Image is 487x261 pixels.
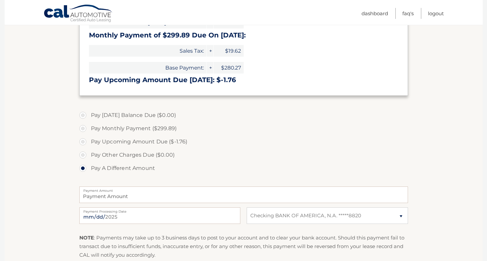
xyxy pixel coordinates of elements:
label: Payment Amount [79,186,408,192]
a: Logout [428,8,444,19]
label: Pay [DATE] Balance Due ($0.00) [79,109,408,122]
label: Payment Processing Date [79,207,240,213]
label: Pay Other Charges Due ($0.00) [79,148,408,162]
span: $280.27 [214,62,244,74]
h3: Monthly Payment of $299.89 Due On [DATE]: [89,31,398,39]
label: Pay A Different Amount [79,162,408,175]
input: Payment Amount [79,186,408,203]
label: Pay Monthly Payment ($299.89) [79,122,408,135]
input: Payment Date [79,207,240,224]
span: Sales Tax: [89,45,206,57]
a: Dashboard [362,8,388,19]
span: Base Payment: [89,62,206,74]
a: FAQ's [402,8,414,19]
span: + [207,45,213,57]
span: $19.62 [214,45,244,57]
h3: Pay Upcoming Amount Due [DATE]: $-1.76 [89,76,398,84]
span: + [207,62,213,74]
p: : Payments may take up to 3 business days to post to your account and to clear your bank account.... [79,234,408,260]
strong: NOTE [79,235,94,241]
label: Pay Upcoming Amount Due ($-1.76) [79,135,408,148]
a: Cal Automotive [43,4,113,24]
